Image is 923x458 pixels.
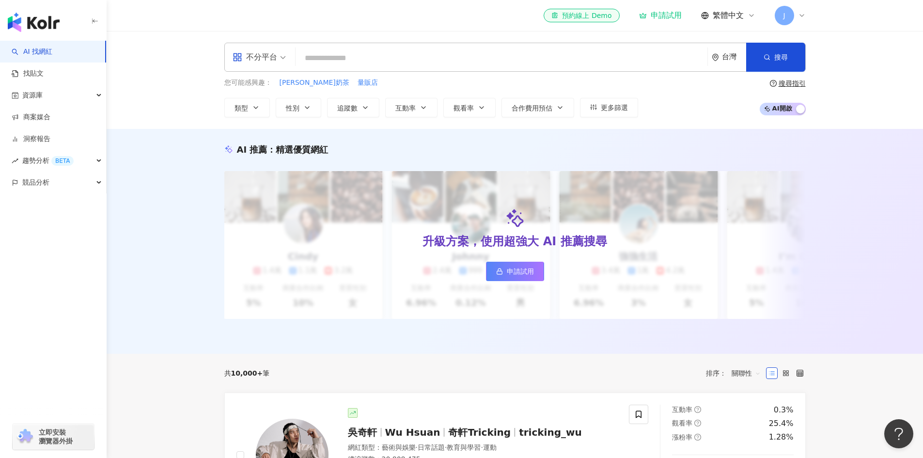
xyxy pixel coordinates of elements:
span: 競品分析 [22,172,49,193]
span: 更多篩選 [601,104,628,111]
span: 藝術與娛樂 [382,443,416,451]
span: 日常話題 [418,443,445,451]
span: 精選優質網紅 [276,144,328,155]
button: [PERSON_NAME]奶茶 [279,78,350,88]
span: 您可能感興趣： [224,78,272,88]
div: 排序： [706,365,766,381]
span: 吳奇軒 [348,426,377,438]
div: 網紅類型 ： [348,443,618,453]
a: chrome extension立即安裝 瀏覽器外掛 [13,424,94,450]
span: 互動率 [672,406,692,413]
span: · [481,443,483,451]
div: 預約線上 Demo [551,11,611,20]
span: · [445,443,447,451]
button: 更多篩選 [580,98,638,117]
span: 立即安裝 瀏覽器外掛 [39,428,73,445]
span: [PERSON_NAME]奶茶 [280,78,349,88]
a: 預約線上 Demo [544,9,619,22]
span: 運動 [483,443,497,451]
span: 性別 [286,104,299,112]
a: 商案媒合 [12,112,50,122]
span: 量販店 [358,78,378,88]
span: tricking_wu [519,426,582,438]
span: question-circle [694,406,701,413]
span: 申請試用 [507,268,534,275]
span: 觀看率 [454,104,474,112]
span: 繁體中文 [713,10,744,21]
div: 搜尋指引 [779,79,806,87]
span: 漲粉率 [672,433,692,441]
span: question-circle [770,80,777,87]
iframe: Help Scout Beacon - Open [884,419,913,448]
a: searchAI 找網紅 [12,47,52,57]
span: 10,000+ [231,369,263,377]
span: 奇軒Tricking [448,426,511,438]
button: 互動率 [385,98,438,117]
img: logo [8,13,60,32]
button: 追蹤數 [327,98,379,117]
div: BETA [51,156,74,166]
button: 量販店 [357,78,378,88]
span: 搜尋 [774,53,788,61]
div: 台灣 [722,53,746,61]
img: chrome extension [16,429,34,444]
button: 合作費用預估 [501,98,574,117]
span: 類型 [235,104,248,112]
span: 合作費用預估 [512,104,552,112]
span: question-circle [694,434,701,441]
span: 互動率 [395,104,416,112]
a: 申請試用 [639,11,682,20]
div: 1.28% [769,432,794,442]
a: 洞察報告 [12,134,50,144]
span: J [783,10,785,21]
div: AI 推薦 ： [237,143,329,156]
button: 搜尋 [746,43,805,72]
a: 申請試用 [486,262,544,281]
div: 升級方案，使用超強大 AI 推薦搜尋 [422,234,607,250]
span: 資源庫 [22,84,43,106]
div: 0.3% [774,405,794,415]
div: 25.4% [769,418,794,429]
span: 追蹤數 [337,104,358,112]
button: 性別 [276,98,321,117]
div: 不分平台 [233,49,277,65]
span: Wu Hsuan [385,426,440,438]
button: 觀看率 [443,98,496,117]
span: environment [712,54,719,61]
span: appstore [233,52,242,62]
span: · [416,443,418,451]
div: 共 筆 [224,369,270,377]
span: question-circle [694,420,701,426]
button: 類型 [224,98,270,117]
span: 趨勢分析 [22,150,74,172]
span: 關聯性 [732,365,761,381]
a: 找貼文 [12,69,44,79]
span: 教育與學習 [447,443,481,451]
span: 觀看率 [672,419,692,427]
span: rise [12,158,18,164]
